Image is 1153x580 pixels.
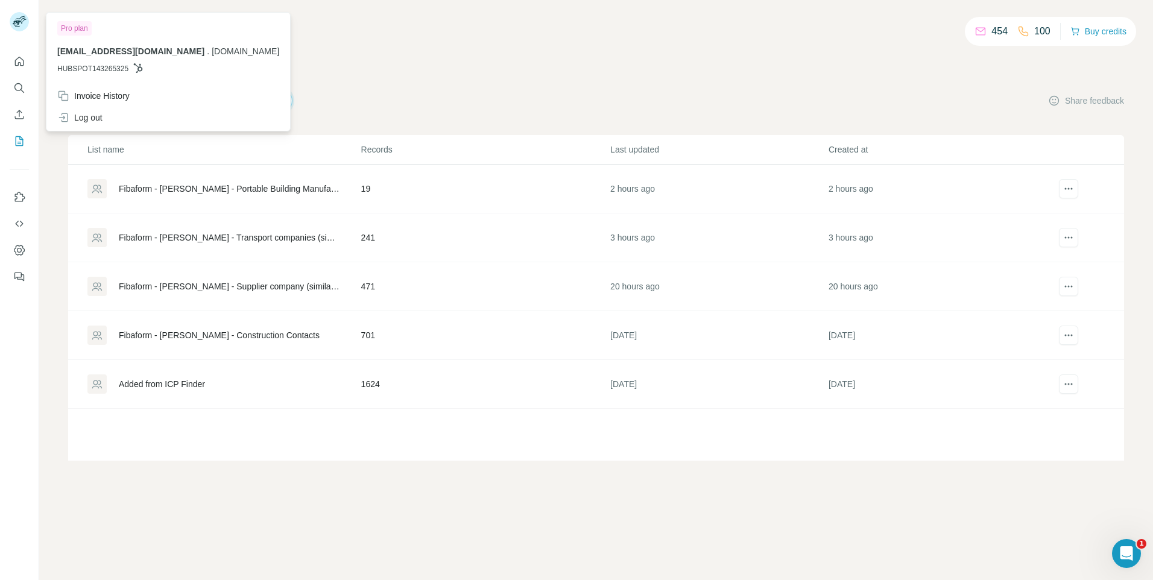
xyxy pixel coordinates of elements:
[57,112,103,124] div: Log out
[10,77,29,99] button: Search
[1059,277,1078,296] button: actions
[829,143,1046,156] p: Created at
[828,262,1046,311] td: 20 hours ago
[361,262,610,311] td: 471
[1137,539,1146,549] span: 1
[991,24,1008,39] p: 454
[1070,23,1126,40] button: Buy credits
[10,186,29,208] button: Use Surfe on LinkedIn
[1034,24,1050,39] p: 100
[1059,228,1078,247] button: actions
[119,280,341,292] div: Fibaform - [PERSON_NAME] - Supplier company (similar to Britvic)
[361,143,610,156] p: Records
[10,51,29,72] button: Quick start
[119,183,341,195] div: Fibaform - [PERSON_NAME] - Portable Building Manufacturer
[57,63,128,74] span: HUBSPOT143265325
[610,213,828,262] td: 3 hours ago
[610,165,828,213] td: 2 hours ago
[361,360,610,409] td: 1624
[828,311,1046,360] td: [DATE]
[610,262,828,311] td: 20 hours ago
[10,266,29,288] button: Feedback
[610,360,828,409] td: [DATE]
[57,90,130,102] div: Invoice History
[1059,326,1078,345] button: actions
[119,378,205,390] div: Added from ICP Finder
[119,232,341,244] div: Fibaform - [PERSON_NAME] - Transport companies (similar to Transport for [GEOGRAPHIC_DATA])
[10,213,29,235] button: Use Surfe API
[87,143,360,156] p: List name
[361,213,610,262] td: 241
[1048,95,1124,107] button: Share feedback
[610,311,828,360] td: [DATE]
[828,213,1046,262] td: 3 hours ago
[1059,374,1078,394] button: actions
[610,143,827,156] p: Last updated
[10,239,29,261] button: Dashboard
[207,46,209,56] span: .
[361,311,610,360] td: 701
[828,360,1046,409] td: [DATE]
[212,46,279,56] span: [DOMAIN_NAME]
[1112,539,1141,568] iframe: Intercom live chat
[119,329,320,341] div: Fibaform - [PERSON_NAME] - Construction Contacts
[361,165,610,213] td: 19
[57,46,204,56] span: [EMAIL_ADDRESS][DOMAIN_NAME]
[828,165,1046,213] td: 2 hours ago
[10,104,29,125] button: Enrich CSV
[10,130,29,152] button: My lists
[57,21,92,36] div: Pro plan
[1059,179,1078,198] button: actions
